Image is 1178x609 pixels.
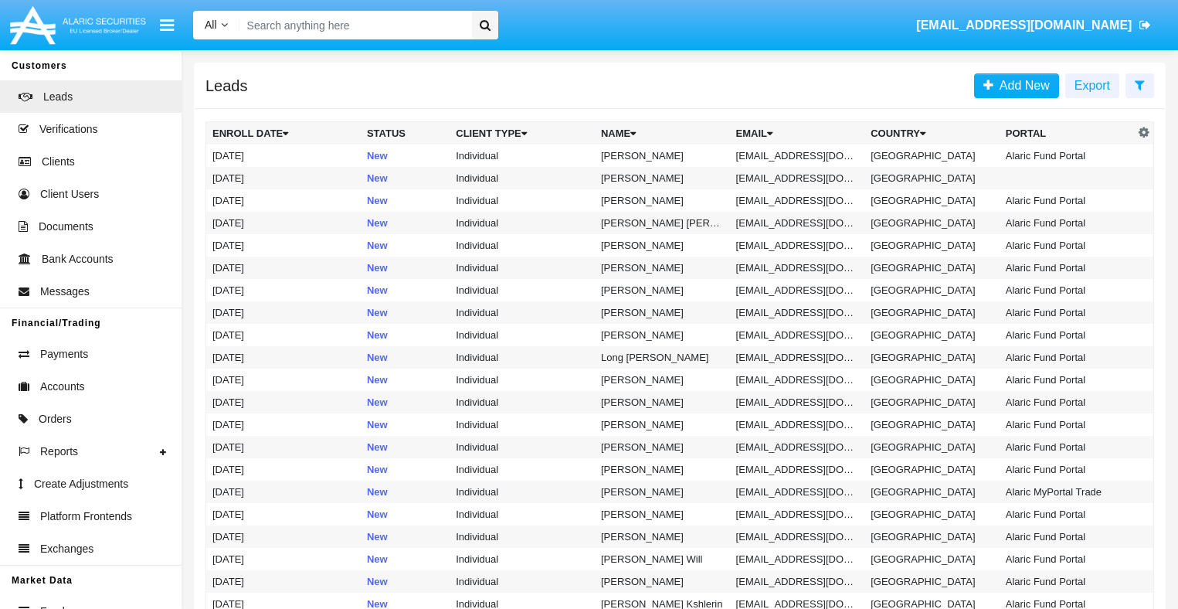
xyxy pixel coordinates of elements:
[205,19,217,31] span: All
[361,234,450,257] td: New
[864,503,1000,526] td: [GEOGRAPHIC_DATA]
[206,346,361,369] td: [DATE]
[361,257,450,279] td: New
[1000,458,1135,481] td: Alaric Fund Portal
[206,548,361,570] td: [DATE]
[730,503,865,526] td: [EMAIL_ADDRESS][DOMAIN_NAME]
[361,122,450,145] th: Status
[864,212,1000,234] td: [GEOGRAPHIC_DATA]
[730,324,865,346] td: [EMAIL_ADDRESS][DOMAIN_NAME]
[450,391,595,413] td: Individual
[361,413,450,436] td: New
[361,145,450,167] td: New
[864,346,1000,369] td: [GEOGRAPHIC_DATA]
[864,436,1000,458] td: [GEOGRAPHIC_DATA]
[206,189,361,212] td: [DATE]
[206,369,361,391] td: [DATE]
[730,458,865,481] td: [EMAIL_ADDRESS][DOMAIN_NAME]
[8,2,148,48] img: Logo image
[1000,189,1135,212] td: Alaric Fund Portal
[39,411,72,427] span: Orders
[1000,279,1135,301] td: Alaric Fund Portal
[193,17,239,33] a: All
[1000,369,1135,391] td: Alaric Fund Portal
[1000,413,1135,436] td: Alaric Fund Portal
[450,413,595,436] td: Individual
[361,436,450,458] td: New
[361,548,450,570] td: New
[595,145,730,167] td: [PERSON_NAME]
[40,346,88,362] span: Payments
[730,122,865,145] th: Email
[450,458,595,481] td: Individual
[40,444,78,460] span: Reports
[239,11,467,39] input: Search
[206,257,361,279] td: [DATE]
[595,189,730,212] td: [PERSON_NAME]
[450,279,595,301] td: Individual
[361,503,450,526] td: New
[40,379,85,395] span: Accounts
[864,391,1000,413] td: [GEOGRAPHIC_DATA]
[206,234,361,257] td: [DATE]
[595,167,730,189] td: [PERSON_NAME]
[450,257,595,279] td: Individual
[730,346,865,369] td: [EMAIL_ADDRESS][DOMAIN_NAME]
[1000,145,1135,167] td: Alaric Fund Portal
[595,548,730,570] td: [PERSON_NAME] Will
[450,122,595,145] th: Client Type
[39,219,93,235] span: Documents
[864,234,1000,257] td: [GEOGRAPHIC_DATA]
[206,570,361,593] td: [DATE]
[864,369,1000,391] td: [GEOGRAPHIC_DATA]
[1000,257,1135,279] td: Alaric Fund Portal
[864,413,1000,436] td: [GEOGRAPHIC_DATA]
[1000,436,1135,458] td: Alaric Fund Portal
[450,526,595,548] td: Individual
[595,503,730,526] td: [PERSON_NAME]
[595,301,730,324] td: [PERSON_NAME]
[34,476,128,492] span: Create Adjustments
[864,548,1000,570] td: [GEOGRAPHIC_DATA]
[450,234,595,257] td: Individual
[39,121,97,138] span: Verifications
[864,257,1000,279] td: [GEOGRAPHIC_DATA]
[42,251,114,267] span: Bank Accounts
[916,19,1132,32] span: [EMAIL_ADDRESS][DOMAIN_NAME]
[864,526,1000,548] td: [GEOGRAPHIC_DATA]
[730,145,865,167] td: [EMAIL_ADDRESS][DOMAIN_NAME]
[450,212,595,234] td: Individual
[595,122,730,145] th: Name
[361,526,450,548] td: New
[206,458,361,481] td: [DATE]
[595,324,730,346] td: [PERSON_NAME]
[206,526,361,548] td: [DATE]
[595,436,730,458] td: [PERSON_NAME]
[450,570,595,593] td: Individual
[206,212,361,234] td: [DATE]
[1000,391,1135,413] td: Alaric Fund Portal
[361,346,450,369] td: New
[730,481,865,503] td: [EMAIL_ADDRESS][DOMAIN_NAME]
[730,257,865,279] td: [EMAIL_ADDRESS][DOMAIN_NAME]
[864,481,1000,503] td: [GEOGRAPHIC_DATA]
[595,234,730,257] td: [PERSON_NAME]
[206,436,361,458] td: [DATE]
[205,80,248,92] h5: Leads
[361,324,450,346] td: New
[1000,481,1135,503] td: Alaric MyPortal Trade
[993,79,1050,92] span: Add New
[450,145,595,167] td: Individual
[595,369,730,391] td: [PERSON_NAME]
[40,541,93,557] span: Exchanges
[595,346,730,369] td: Long [PERSON_NAME]
[595,570,730,593] td: [PERSON_NAME]
[40,186,99,202] span: Client Users
[450,167,595,189] td: Individual
[206,481,361,503] td: [DATE]
[1074,79,1110,92] span: Export
[206,391,361,413] td: [DATE]
[864,458,1000,481] td: [GEOGRAPHIC_DATA]
[206,413,361,436] td: [DATE]
[1000,301,1135,324] td: Alaric Fund Portal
